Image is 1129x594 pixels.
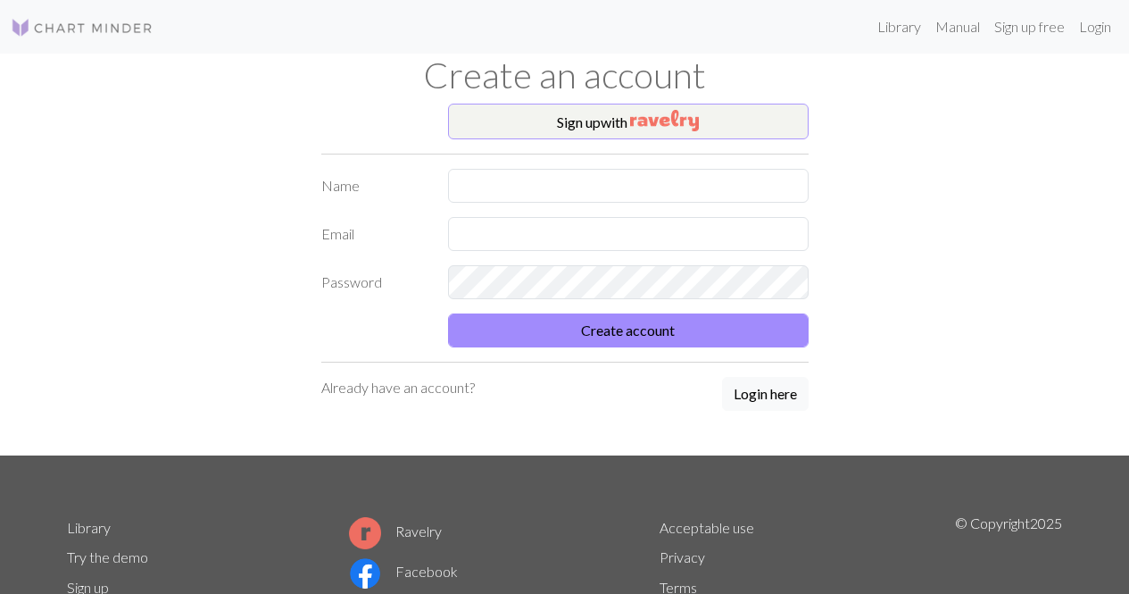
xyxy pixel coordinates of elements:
img: Ravelry [630,110,699,131]
label: Name [311,169,438,203]
a: Login here [722,377,809,413]
label: Email [311,217,438,251]
a: Facebook [349,563,458,580]
button: Login here [722,377,809,411]
button: Create account [448,314,809,347]
img: Logo [11,17,154,38]
a: Sign up free [987,9,1072,45]
a: Ravelry [349,523,442,540]
label: Password [311,265,438,299]
a: Acceptable use [660,519,754,536]
button: Sign upwith [448,104,809,139]
a: Library [67,519,111,536]
a: Try the demo [67,548,148,565]
a: Privacy [660,548,705,565]
h1: Create an account [56,54,1074,96]
p: Already have an account? [321,377,475,398]
img: Ravelry logo [349,517,381,549]
a: Login [1072,9,1118,45]
a: Manual [928,9,987,45]
img: Facebook logo [349,557,381,590]
a: Library [870,9,928,45]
